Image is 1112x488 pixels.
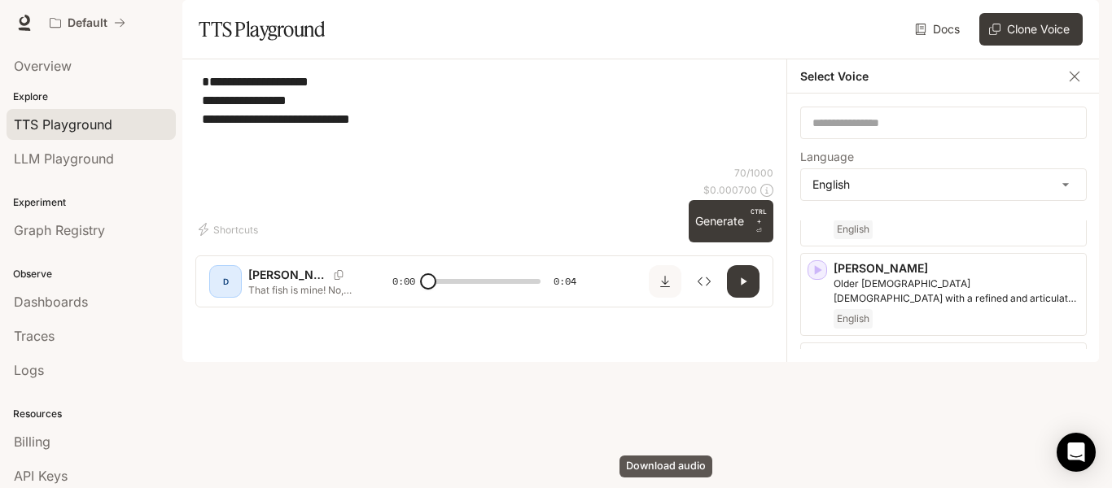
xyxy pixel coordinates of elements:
button: Clone Voice [979,13,1083,46]
p: [PERSON_NAME] [834,260,1079,277]
a: Docs [912,13,966,46]
p: 70 / 1000 [734,166,773,180]
span: English [834,220,873,239]
div: D [212,268,239,294]
div: Open Intercom Messenger [1057,433,1096,472]
span: 0:00 [392,273,415,290]
button: Copy Voice ID [327,270,350,280]
span: 0:04 [554,273,576,290]
div: Download audio [619,455,712,477]
p: Default [68,16,107,30]
p: $ 0.000700 [703,183,757,197]
p: CTRL + [751,207,767,226]
p: Language [800,151,854,163]
button: Download audio [649,265,681,298]
p: ⏎ [751,207,767,236]
button: Shortcuts [195,216,265,242]
p: Older British male with a refined and articulate voice [834,277,1079,306]
p: [PERSON_NAME] [248,267,327,283]
button: Inspect [688,265,720,298]
h1: TTS Playground [199,13,325,46]
span: English [834,309,873,329]
button: GenerateCTRL +⏎ [689,200,773,242]
p: That fish is mine! No, I want it! Fine, then the toy is mine! [248,283,353,297]
button: All workspaces [42,7,133,39]
div: English [801,169,1086,200]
